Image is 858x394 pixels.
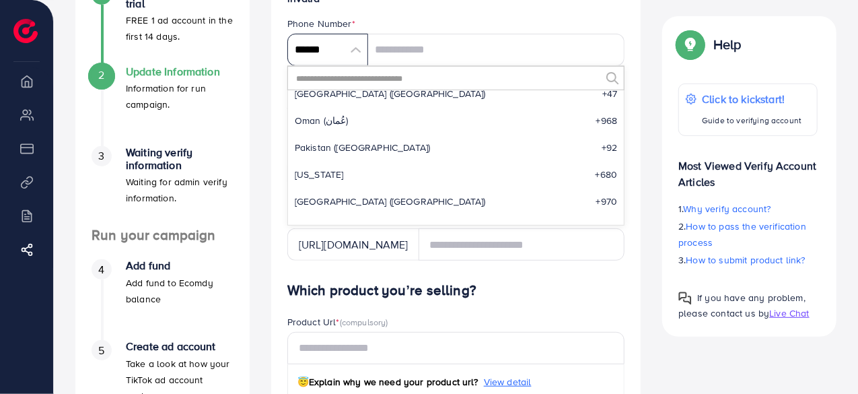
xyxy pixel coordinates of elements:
[596,168,618,181] span: +680
[126,340,234,353] h4: Create ad account
[702,91,801,107] p: Click to kickstart!
[702,112,801,129] p: Guide to verifying account
[678,291,806,320] span: If you have any problem, please contact us by
[295,141,431,154] span: Pakistan (‫[GEOGRAPHIC_DATA]‬‎)
[126,259,234,272] h4: Add fund
[126,65,234,78] h4: Update Information
[602,141,617,154] span: +92
[295,222,486,235] span: [GEOGRAPHIC_DATA] ([GEOGRAPHIC_DATA])
[596,222,618,235] span: +507
[678,252,818,268] p: 3.
[484,375,532,389] span: View detail
[297,375,478,389] span: Explain why we need your product url?
[295,87,486,100] span: [GEOGRAPHIC_DATA] ([GEOGRAPHIC_DATA])
[769,306,809,320] span: Live Chat
[602,87,617,100] span: +47
[126,146,234,172] h4: Waiting verify information
[596,195,618,208] span: +970
[686,253,806,267] span: How to submit product link?
[98,148,104,164] span: 3
[287,282,625,299] h4: Which product you’re selling?
[98,343,104,358] span: 5
[713,36,742,53] p: Help
[126,12,234,44] p: FREE 1 ad account in the first 14 days.
[295,195,486,208] span: [GEOGRAPHIC_DATA] (‫[GEOGRAPHIC_DATA]‬‎)
[678,220,806,249] span: How to pass the verification process
[126,275,234,307] p: Add fund to Ecomdy balance
[98,262,104,277] span: 4
[98,67,104,83] span: 2
[295,168,344,181] span: [US_STATE]
[13,19,38,43] img: logo
[678,292,692,305] img: Popup guide
[297,375,309,389] span: 😇
[287,228,419,261] div: [URL][DOMAIN_NAME]
[75,227,250,244] h4: Run your campaign
[126,174,234,206] p: Waiting for admin verify information.
[126,80,234,112] p: Information for run campaign.
[340,316,388,328] span: (compulsory)
[801,333,848,384] iframe: Chat
[287,315,388,329] label: Product Url
[295,114,349,127] span: Oman (‫عُمان‬‎)
[678,218,818,251] p: 2.
[75,146,250,227] li: Waiting verify information
[684,202,771,216] span: Why verify account?
[75,259,250,340] li: Add fund
[678,32,703,57] img: Popup guide
[287,17,355,30] label: Phone Number
[678,201,818,217] p: 1.
[75,65,250,146] li: Update Information
[596,114,618,127] span: +968
[678,147,818,190] p: Most Viewed Verify Account Articles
